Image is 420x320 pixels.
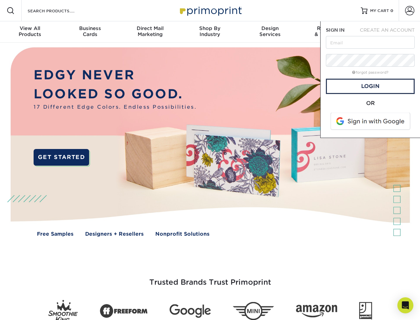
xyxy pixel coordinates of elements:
span: 17 Different Edge Colors. Endless Possibilities. [34,103,197,111]
span: Shop By [180,25,240,31]
span: Business [60,25,120,31]
div: Cards [60,25,120,37]
div: Industry [180,25,240,37]
img: Primoprint [177,3,243,18]
p: LOOKED SO GOOD. [34,85,197,104]
input: Email [326,36,415,49]
span: Direct Mail [120,25,180,31]
span: MY CART [370,8,389,14]
input: SEARCH PRODUCTS..... [27,7,92,15]
div: Services [240,25,300,37]
a: Free Samples [37,230,73,238]
div: OR [326,99,415,107]
a: Login [326,79,415,94]
div: & Templates [300,25,360,37]
a: GET STARTED [34,149,89,166]
span: 0 [390,8,393,13]
a: Designers + Resellers [85,230,144,238]
h3: Trusted Brands Trust Primoprint [16,262,405,295]
div: Marketing [120,25,180,37]
a: Shop ByIndustry [180,21,240,43]
a: forgot password? [352,70,388,75]
span: Resources [300,25,360,31]
span: SIGN IN [326,27,345,33]
p: EDGY NEVER [34,66,197,85]
span: Design [240,25,300,31]
a: Resources& Templates [300,21,360,43]
img: Goodwill [359,302,372,320]
img: Amazon [296,305,337,318]
a: Nonprofit Solutions [155,230,210,238]
a: Direct MailMarketing [120,21,180,43]
div: Open Intercom Messenger [397,297,413,313]
span: CREATE AN ACCOUNT [360,27,415,33]
a: DesignServices [240,21,300,43]
img: Google [170,304,211,318]
a: BusinessCards [60,21,120,43]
